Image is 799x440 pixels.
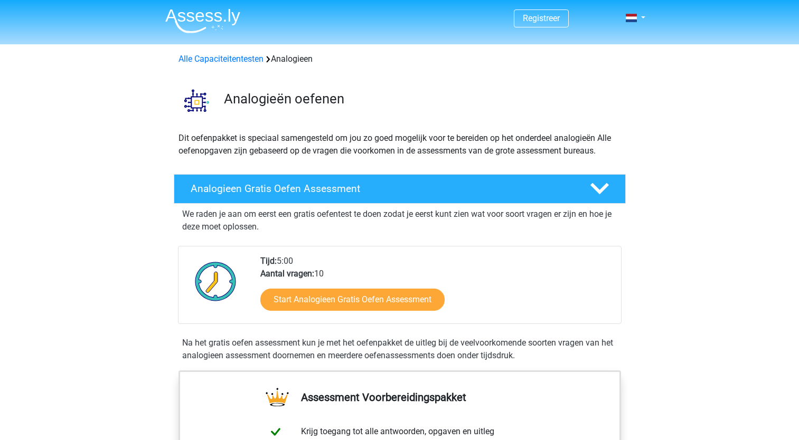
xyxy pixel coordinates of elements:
a: Alle Capaciteitentesten [178,54,264,64]
b: Tijd: [260,256,277,266]
div: Analogieen [174,53,625,65]
a: Start Analogieen Gratis Oefen Assessment [260,289,445,311]
b: Aantal vragen: [260,269,314,279]
h4: Analogieen Gratis Oefen Assessment [191,183,573,195]
h3: Analogieën oefenen [224,91,617,107]
img: Assessly [165,8,240,33]
div: 5:00 10 [252,255,621,323]
img: analogieen [174,78,219,123]
div: Na het gratis oefen assessment kun je met het oefenpakket de uitleg bij de veelvoorkomende soorte... [178,337,622,362]
img: Klok [189,255,242,308]
a: Analogieen Gratis Oefen Assessment [170,174,630,204]
p: Dit oefenpakket is speciaal samengesteld om jou zo goed mogelijk voor te bereiden op het onderdee... [178,132,621,157]
a: Registreer [523,13,560,23]
p: We raden je aan om eerst een gratis oefentest te doen zodat je eerst kunt zien wat voor soort vra... [182,208,617,233]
